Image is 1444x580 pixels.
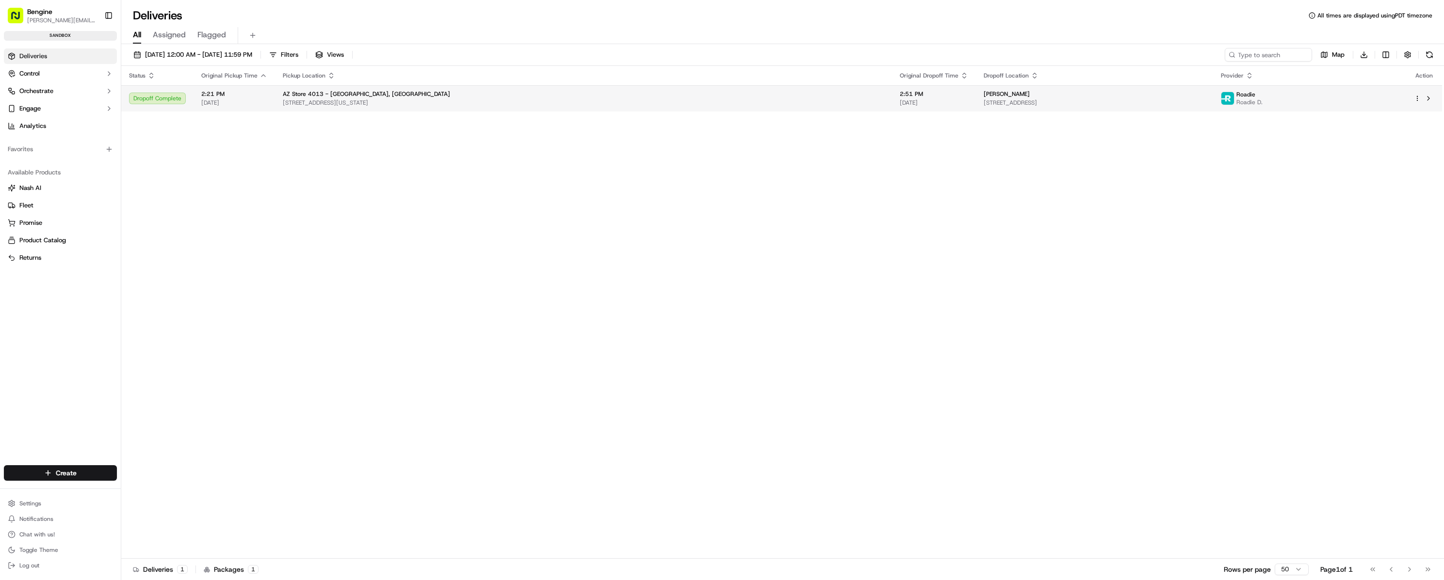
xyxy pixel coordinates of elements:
[27,16,97,24] button: [PERSON_NAME][EMAIL_ADDRESS][DOMAIN_NAME]
[1225,48,1312,62] input: Type to search
[4,31,117,41] div: sandbox
[133,29,141,41] span: All
[4,165,117,180] div: Available Products
[8,253,113,262] a: Returns
[19,546,58,554] span: Toggle Theme
[204,564,259,574] div: Packages
[201,90,267,98] span: 2:21 PM
[1221,72,1244,79] span: Provider
[4,180,117,196] button: Nash AI
[4,233,117,248] button: Product Catalog
[97,164,117,172] span: Pylon
[19,184,41,192] span: Nash AI
[19,87,53,95] span: Orchestrate
[1414,72,1434,79] div: Action
[19,69,40,78] span: Control
[1236,91,1255,98] span: Roadie
[197,29,226,41] span: Flagged
[153,29,186,41] span: Assigned
[1320,564,1353,574] div: Page 1 of 1
[8,184,113,192] a: Nash AI
[78,137,160,154] a: 💻API Documentation
[92,141,156,150] span: API Documentation
[1423,48,1436,62] button: Refresh
[82,141,90,149] div: 💻
[19,253,41,262] span: Returns
[4,83,117,99] button: Orchestrate
[4,215,117,231] button: Promise
[133,8,182,23] h1: Deliveries
[8,201,113,210] a: Fleet
[25,63,175,73] input: Got a question? Start typing here...
[19,104,41,113] span: Engage
[4,512,117,526] button: Notifications
[283,72,325,79] span: Pickup Location
[33,102,123,110] div: We're available if you need us!
[19,219,42,227] span: Promise
[10,39,177,54] p: Welcome 👋
[19,531,55,538] span: Chat with us!
[1317,12,1432,19] span: All times are displayed using PDT timezone
[283,90,450,98] span: AZ Store 4013 - [GEOGRAPHIC_DATA], [GEOGRAPHIC_DATA]
[1332,50,1345,59] span: Map
[19,122,46,130] span: Analytics
[129,72,146,79] span: Status
[1316,48,1349,62] button: Map
[984,72,1029,79] span: Dropoff Location
[8,236,113,245] a: Product Catalog
[201,99,267,107] span: [DATE]
[10,93,27,110] img: 1736555255976-a54dd68f-1ca7-489b-9aae-adbdc363a1c4
[4,66,117,81] button: Control
[56,468,77,478] span: Create
[19,52,47,61] span: Deliveries
[4,118,117,134] a: Analytics
[19,141,74,150] span: Knowledge Base
[6,137,78,154] a: 📗Knowledge Base
[327,50,344,59] span: Views
[177,565,188,574] div: 1
[4,465,117,481] button: Create
[265,48,303,62] button: Filters
[4,48,117,64] a: Deliveries
[68,164,117,172] a: Powered byPylon
[4,141,117,157] div: Favorites
[10,141,17,149] div: 📗
[283,99,884,107] span: [STREET_ADDRESS][US_STATE]
[900,72,958,79] span: Original Dropoff Time
[248,565,259,574] div: 1
[19,500,41,507] span: Settings
[4,250,117,266] button: Returns
[4,101,117,116] button: Engage
[311,48,348,62] button: Views
[27,7,52,16] button: Bengine
[33,93,159,102] div: Start new chat
[984,90,1030,98] span: [PERSON_NAME]
[19,236,66,245] span: Product Catalog
[145,50,252,59] span: [DATE] 12:00 AM - [DATE] 11:59 PM
[900,90,968,98] span: 2:51 PM
[4,497,117,510] button: Settings
[201,72,258,79] span: Original Pickup Time
[10,10,29,29] img: Nash
[165,95,177,107] button: Start new chat
[4,4,100,27] button: Bengine[PERSON_NAME][EMAIL_ADDRESS][DOMAIN_NAME]
[4,198,117,213] button: Fleet
[1236,98,1263,106] span: Roadie D.
[984,99,1205,107] span: [STREET_ADDRESS]
[1221,92,1234,105] img: roadie-logo.jpg
[4,528,117,541] button: Chat with us!
[900,99,968,107] span: [DATE]
[281,50,298,59] span: Filters
[4,543,117,557] button: Toggle Theme
[19,515,53,523] span: Notifications
[19,562,39,569] span: Log out
[4,559,117,572] button: Log out
[19,201,33,210] span: Fleet
[129,48,257,62] button: [DATE] 12:00 AM - [DATE] 11:59 PM
[1224,564,1271,574] p: Rows per page
[133,564,188,574] div: Deliveries
[8,219,113,227] a: Promise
